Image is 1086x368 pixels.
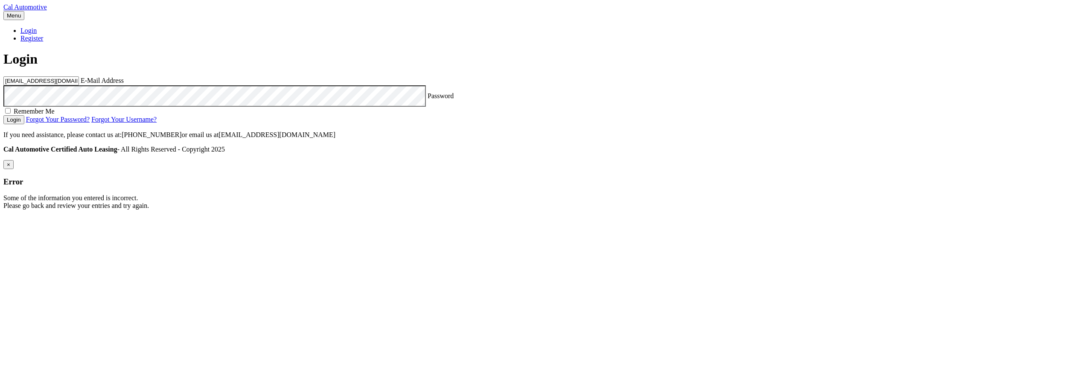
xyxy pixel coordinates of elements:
button: Login [3,115,24,124]
a: Cal Automotive [3,3,47,11]
a: Forgot Your Username? [91,116,157,123]
strong: Cal Automotive Certified Auto Leasing [3,146,117,153]
span: [PHONE_NUMBER] [122,131,181,138]
span: Login [3,51,38,67]
span: Menu [7,12,21,19]
p: - All Rights Reserved - Copyright 2025 [3,146,1083,153]
button: × [3,160,14,169]
label: E-Mail Address [81,77,124,84]
a: Forgot Your Password? [26,116,90,123]
label: Remember Me [14,108,55,115]
p: If you need assistance, please contact us at: or email us at [3,131,1083,139]
a: Login [20,27,37,34]
span: Some of the information you entered is incorrect. Please go back and review your entries and try ... [3,194,149,209]
span: [EMAIL_ADDRESS][DOMAIN_NAME] [218,131,335,138]
h3: Error [3,177,1083,187]
a: Register [20,35,43,42]
button: Menu [3,11,24,20]
label: Password [428,92,454,99]
input: E-Mail Address [3,76,79,85]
